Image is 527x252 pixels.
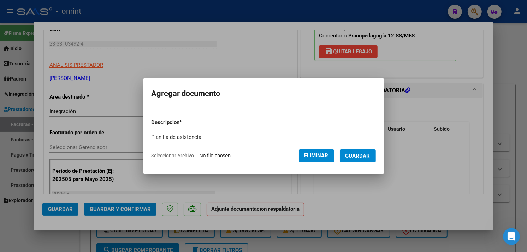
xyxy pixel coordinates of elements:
[299,149,334,162] button: Eliminar
[340,149,376,162] button: Guardar
[152,153,194,158] span: Seleccionar Archivo
[345,153,370,159] span: Guardar
[503,228,520,245] iframe: Intercom live chat
[304,152,328,159] span: Eliminar
[152,87,376,100] h2: Agregar documento
[152,118,219,127] p: Descripcion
